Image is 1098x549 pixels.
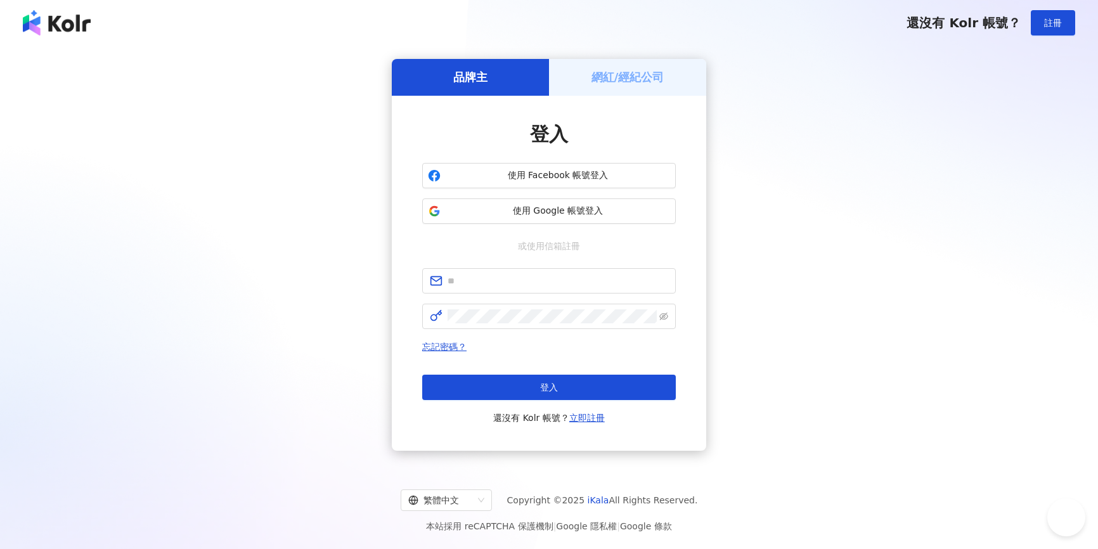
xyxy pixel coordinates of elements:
button: 使用 Google 帳號登入 [422,198,676,224]
h5: 網紅/經紀公司 [591,69,664,85]
span: 註冊 [1044,18,1062,28]
span: 還沒有 Kolr 帳號？ [907,15,1021,30]
span: Copyright © 2025 All Rights Reserved. [507,493,698,508]
span: 還沒有 Kolr 帳號？ [493,410,605,425]
iframe: Help Scout Beacon - Open [1047,498,1085,536]
a: Google 條款 [620,521,672,531]
button: 使用 Facebook 帳號登入 [422,163,676,188]
span: 使用 Google 帳號登入 [446,205,670,217]
a: 忘記密碼？ [422,342,467,352]
div: 繁體中文 [408,490,473,510]
h5: 品牌主 [453,69,488,85]
span: eye-invisible [659,312,668,321]
a: Google 隱私權 [556,521,617,531]
button: 登入 [422,375,676,400]
a: iKala [588,495,609,505]
span: | [617,521,620,531]
span: 登入 [540,382,558,392]
a: 立即註冊 [569,413,605,423]
span: 使用 Facebook 帳號登入 [446,169,670,182]
span: 或使用信箱註冊 [509,239,589,253]
img: logo [23,10,91,36]
span: 登入 [530,123,568,145]
span: | [553,521,557,531]
button: 註冊 [1031,10,1075,36]
span: 本站採用 reCAPTCHA 保護機制 [426,519,671,534]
